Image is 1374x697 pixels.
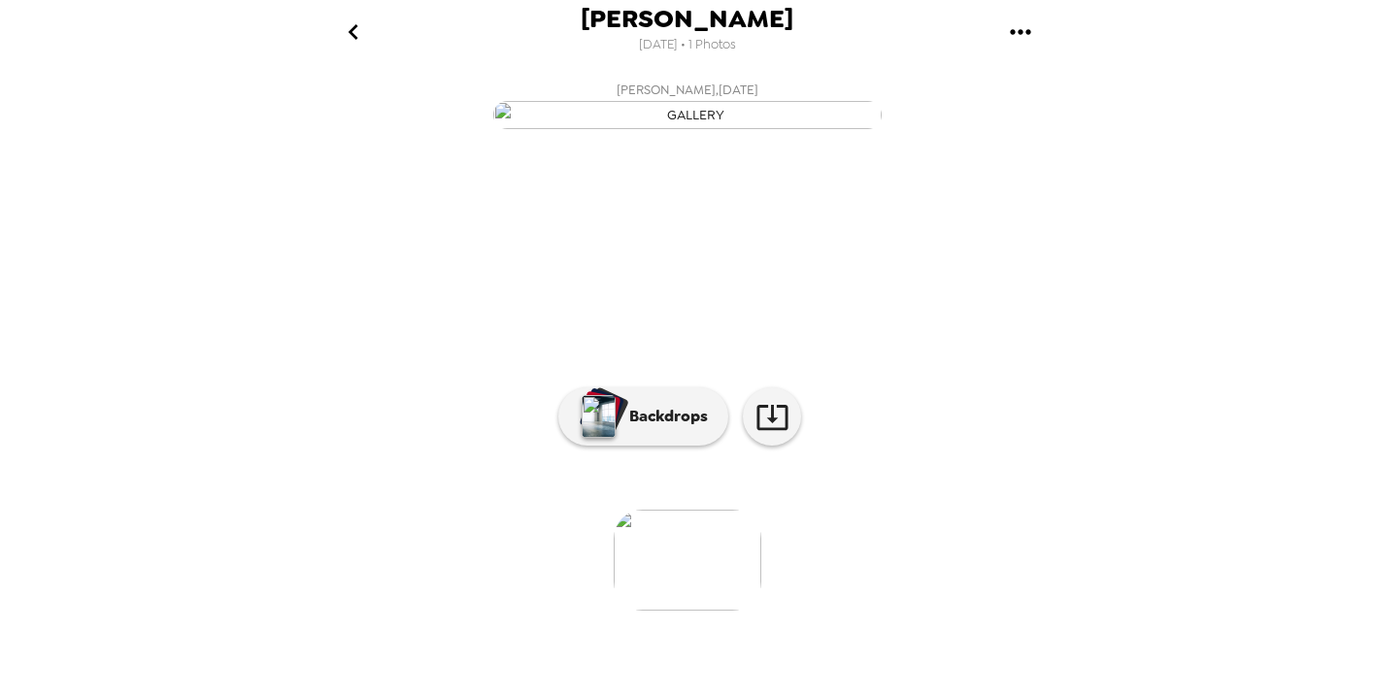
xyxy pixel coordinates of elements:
[558,387,728,446] button: Backdrops
[639,32,736,58] span: [DATE] • 1 Photos
[614,510,761,611] img: gallery
[493,101,882,129] img: gallery
[620,405,708,428] p: Backdrops
[581,6,793,32] span: [PERSON_NAME]
[299,73,1076,135] button: [PERSON_NAME],[DATE]
[617,79,758,101] span: [PERSON_NAME] , [DATE]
